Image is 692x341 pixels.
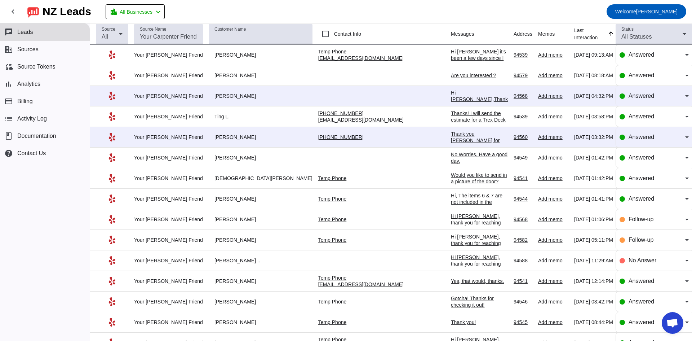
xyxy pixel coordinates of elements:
[629,196,654,202] span: Answered
[451,23,514,45] th: Messages
[451,319,508,325] div: Thank you!
[4,62,13,71] mat-icon: cloud_sync
[629,175,654,181] span: Answered
[514,237,532,243] div: 94582
[108,236,116,244] mat-icon: Yelp
[209,72,312,79] div: [PERSON_NAME]
[134,72,203,79] div: Your [PERSON_NAME] Friend
[451,110,508,143] div: Thanks! I will send the estimate for a Trex Deck option now. I'm still working on the redwood opt...
[514,113,532,120] div: 94539
[538,154,568,161] div: Add memo
[318,110,364,116] a: [PHONE_NUMBER]
[4,149,13,158] mat-icon: help
[514,319,532,325] div: 94545
[134,52,203,58] div: Your [PERSON_NAME] Friend
[4,45,13,54] mat-icon: business
[134,216,203,223] div: Your [PERSON_NAME] Friend
[538,52,568,58] div: Add memo
[209,298,312,305] div: [PERSON_NAME]
[4,28,13,36] mat-icon: chat
[108,194,116,203] mat-icon: Yelp
[17,115,47,122] span: Activity Log
[662,312,683,334] div: Open chat
[451,213,508,278] div: Hi [PERSON_NAME], thank you for reaching out to Your [PERSON_NAME] Friend. I apologize, but dryer...
[140,27,166,32] mat-label: Source Name
[108,92,116,100] mat-icon: Yelp
[4,114,13,123] mat-icon: list
[514,278,532,284] div: 94541
[43,6,91,17] div: NZ Leads
[318,275,347,281] a: Temp Phone
[106,4,165,19] button: All Businesses
[629,134,654,140] span: Answered
[209,93,312,99] div: [PERSON_NAME]
[451,131,508,170] div: Thank you [PERSON_NAME] for providing your information! We'll get back to you as soon as possible...
[615,9,636,14] span: Welcome
[538,298,568,305] div: Add memo
[607,4,686,19] button: Welcome[PERSON_NAME]
[17,150,46,157] span: Contact Us
[108,277,116,285] mat-icon: Yelp
[451,233,508,292] div: Hi [PERSON_NAME], thank you for reaching out to Your [PERSON_NAME] Friend. I apologize, but we sp...
[574,154,613,161] div: [DATE] 01:42:PM
[538,257,568,264] div: Add memo
[108,153,116,162] mat-icon: Yelp
[629,216,653,222] span: Follow-up
[538,175,568,182] div: Add memo
[17,46,39,53] span: Sources
[451,254,508,319] div: Hi [PERSON_NAME], thank you for reaching out to Your [PERSON_NAME] Friend. Could you confirm your...
[134,134,203,140] div: Your [PERSON_NAME] Friend
[110,8,118,16] mat-icon: location_city
[574,196,613,202] div: [DATE] 01:41:PM
[108,318,116,327] mat-icon: Yelp
[134,278,203,284] div: Your [PERSON_NAME] Friend
[574,72,613,79] div: [DATE] 08:18:AM
[108,297,116,306] mat-icon: Yelp
[514,298,532,305] div: 94546
[574,216,613,223] div: [DATE] 01:06:PM
[209,52,312,58] div: [PERSON_NAME]
[108,51,116,59] mat-icon: Yelp
[514,175,532,182] div: 94541
[134,237,203,243] div: Your [PERSON_NAME] Friend
[538,196,568,202] div: Add memo
[134,154,203,161] div: Your [PERSON_NAME] Friend
[574,278,613,284] div: [DATE] 12:14:PM
[209,257,312,264] div: [PERSON_NAME] ..
[538,72,568,79] div: Add memo
[4,132,13,140] span: book
[4,80,13,88] mat-icon: bar_chart
[318,281,404,287] a: [EMAIL_ADDRESS][DOMAIN_NAME]
[318,319,347,325] a: Temp Phone
[574,93,613,99] div: [DATE] 04:32:PM
[108,174,116,183] mat-icon: Yelp
[538,113,568,120] div: Add memo
[574,175,613,182] div: [DATE] 01:42:PM
[120,7,152,17] span: All Businesses
[621,34,652,40] span: All Statuses
[514,93,532,99] div: 94568
[154,8,163,16] mat-icon: chevron_left
[318,49,347,54] a: Temp Phone
[209,113,312,120] div: Ting L.
[140,32,197,41] input: Your Carpenter Friend
[209,154,312,161] div: [PERSON_NAME]
[17,98,33,105] span: Billing
[318,299,347,305] a: Temp Phone
[514,23,538,45] th: Address
[108,71,116,80] mat-icon: Yelp
[514,257,532,264] div: 94588
[17,64,56,70] span: Source Tokens
[629,154,654,161] span: Answered
[17,133,56,139] span: Documentation
[629,93,654,99] span: Answered
[629,52,654,58] span: Answered
[514,134,532,140] div: 94560
[318,196,347,202] a: Temp Phone
[514,72,532,79] div: 94579
[629,278,654,284] span: Answered
[574,52,613,58] div: [DATE] 09:13:AM
[615,6,678,17] span: [PERSON_NAME]
[318,117,404,123] a: [EMAIL_ADDRESS][DOMAIN_NAME]
[209,196,312,202] div: [PERSON_NAME]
